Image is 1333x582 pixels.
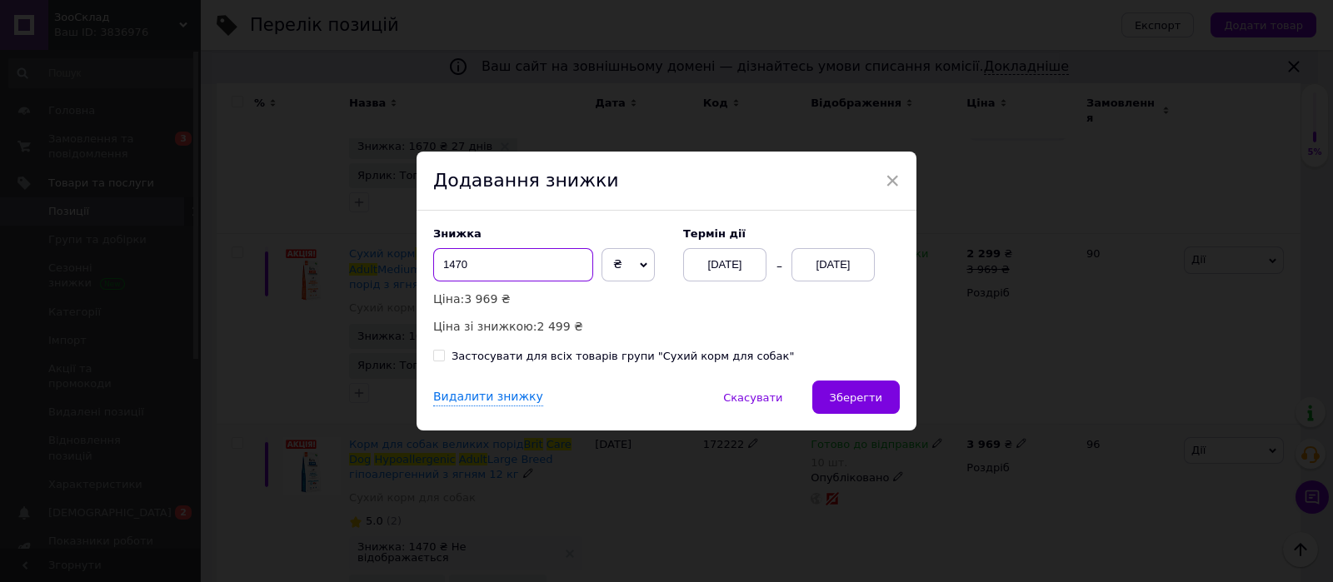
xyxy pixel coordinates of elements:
div: Застосувати для всіх товарів групи "Сухий корм для собак" [452,349,794,364]
p: Ціна зі знижкою: [433,317,666,336]
div: Видалити знижку [433,389,543,406]
span: 3 969 ₴ [464,292,510,306]
span: Знижка [433,227,482,240]
span: × [885,167,900,195]
div: [DATE] [683,248,766,281]
label: Термін дії [683,227,900,240]
span: Додавання знижки [433,170,619,191]
span: Зберегти [830,391,882,404]
span: 2 499 ₴ [537,320,583,333]
input: 0 [433,248,593,281]
button: Зберегти [812,381,900,414]
span: Скасувати [723,391,782,404]
button: Скасувати [706,381,800,414]
span: ₴ [613,257,622,271]
div: [DATE] [791,248,875,281]
p: Ціна: [433,290,666,308]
